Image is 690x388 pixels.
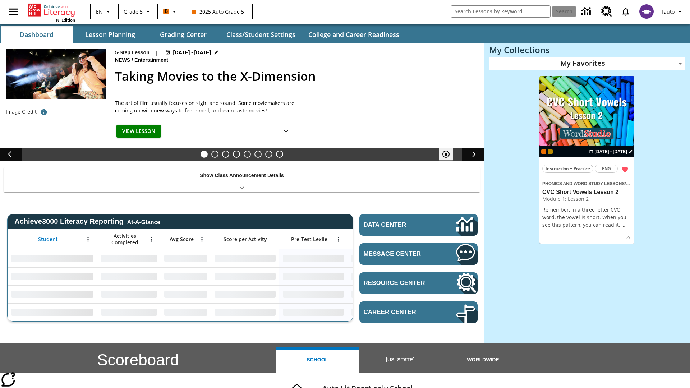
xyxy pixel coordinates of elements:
[639,4,654,19] img: avatar image
[97,285,161,303] div: No Data,
[200,172,284,179] p: Show Class Announcement Details
[147,26,219,43] button: Grading Center
[364,250,434,258] span: Message Center
[201,151,208,158] button: Slide 1 Taking Movies to the X-Dimension
[621,221,625,228] span: …
[244,151,251,158] button: Slide 5 Pre-release lesson
[233,151,240,158] button: Slide 4 One Idea, Lots of Hard Work
[364,221,432,228] span: Data Center
[116,125,161,138] button: View Lesson
[6,49,106,99] img: Panel in front of the seats sprays water mist to the happy audience at a 4DX-equipped theater.
[127,218,160,226] div: At-A-Glance
[658,5,687,18] button: Profile/Settings
[597,2,616,21] a: Resource Center, Will open in new tab
[37,106,51,119] button: Photo credit: Photo by The Asahi Shimbun via Getty Images
[38,236,58,242] span: Student
[541,149,546,154] div: Current Class
[546,165,590,172] span: Instruction + Practice
[161,267,211,285] div: No Data,
[348,249,416,267] div: No Data,
[276,151,283,158] button: Slide 8 Sleepless in the Animal Kingdom
[623,232,634,243] button: Show Details
[364,309,434,316] span: Career Center
[164,49,221,56] button: Aug 22 - Aug 24 Choose Dates
[121,5,155,18] button: Grade: Grade 5, Select a grade
[291,236,327,242] span: Pre-Test Lexile
[115,99,295,114] p: The art of film usually focuses on sight and sound. Some moviemakers are coming up with new ways ...
[489,57,685,70] div: My Favorites
[97,249,161,267] div: No Data,
[462,148,484,161] button: Lesson carousel, Next
[348,267,416,285] div: No Data,
[542,189,631,196] h3: CVC Short Vowels Lesson 2
[661,8,675,15] span: Tauto
[96,8,103,15] span: EN
[542,206,631,228] p: Remember, in a three letter CVC word, the vowel is short. When you see this pattern, you can read...
[635,2,658,21] button: Select a new avatar
[359,214,478,236] a: Data Center
[439,148,453,161] button: Pause
[93,5,116,18] button: Language: EN, Select a language
[83,234,93,245] button: Open Menu
[451,6,550,17] input: search field
[359,301,478,323] a: Career Center
[489,45,685,55] h3: My Collections
[115,49,149,56] p: 5-Step Lesson
[170,236,194,242] span: Avg Score
[279,125,293,138] button: Show Details
[548,149,553,154] div: New 2025 class
[602,165,611,172] span: ENG
[542,165,593,173] button: Instruction + Practice
[115,67,475,86] h2: Taking Movies to the X-Dimension
[115,56,132,64] span: News
[539,76,634,244] div: lesson details
[56,17,75,23] span: NJ Edition
[595,148,627,155] span: [DATE] - [DATE]
[618,163,631,176] button: Remove from Favorites
[155,49,158,56] span: |
[101,233,148,246] span: Activities Completed
[97,267,161,285] div: No Data,
[211,151,218,158] button: Slide 2 Cars of the Future?
[224,236,267,242] span: Score per Activity
[542,181,625,186] span: Phonics and Word Study Lessons
[595,165,618,173] button: ENG
[132,57,133,63] span: /
[333,234,344,245] button: Open Menu
[348,303,416,321] div: No Data,
[359,243,478,265] a: Message Center
[442,347,524,373] button: Worldwide
[303,26,405,43] button: College and Career Readiness
[124,8,143,15] span: Grade 5
[439,148,460,161] div: Pause
[348,285,416,303] div: No Data,
[6,108,37,115] p: Image Credit
[222,151,229,158] button: Slide 3 What's the Big Idea?
[542,179,631,187] span: Topic: Phonics and Word Study Lessons/CVC Short Vowels
[14,217,160,226] span: Achieve3000 Literacy Reporting
[173,49,211,56] span: [DATE] - [DATE]
[626,181,663,186] span: CVC Short Vowels
[160,5,181,18] button: Boost Class color is orange. Change class color
[161,303,211,321] div: No Data,
[146,234,157,245] button: Open Menu
[197,234,207,245] button: Open Menu
[28,2,75,23] div: Home
[4,167,480,192] div: Show Class Announcement Details
[577,2,597,22] a: Data Center
[97,303,161,321] div: No Data,
[3,1,24,22] button: Open side menu
[134,56,170,64] span: Entertainment
[192,8,244,15] span: 2025 Auto Grade 5
[359,347,441,373] button: [US_STATE]
[359,272,478,294] a: Resource Center, Will open in new tab
[1,26,73,43] button: Dashboard
[276,347,359,373] button: School
[161,249,211,267] div: No Data,
[588,148,634,155] button: Aug 25 - Aug 25 Choose Dates
[165,7,168,16] span: B
[364,280,434,287] span: Resource Center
